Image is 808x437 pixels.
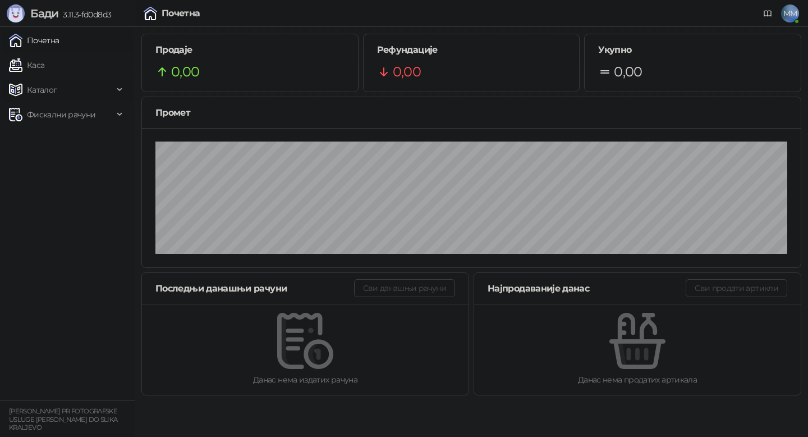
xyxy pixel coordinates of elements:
a: Документација [759,4,777,22]
small: [PERSON_NAME] PR FOTOGRAFSKE USLUGE [PERSON_NAME] DO SLIKA KRALJEVO [9,407,117,431]
a: Почетна [9,29,59,52]
div: Последњи данашњи рачуни [155,281,354,295]
span: MM [781,4,799,22]
span: 0,00 [614,61,642,83]
span: 0,00 [393,61,421,83]
a: Каса [9,54,44,76]
span: 0,00 [171,61,199,83]
h5: Укупно [598,43,787,57]
img: Logo [7,4,25,22]
div: Промет [155,106,787,120]
button: Сви данашњи рачуни [354,279,455,297]
h5: Рефундације [377,43,566,57]
button: Сви продати артикли [686,279,787,297]
div: Почетна [162,9,200,18]
span: Каталог [27,79,57,101]
h5: Продаје [155,43,345,57]
span: Фискални рачуни [27,103,95,126]
div: Данас нема издатих рачуна [160,374,451,386]
div: Данас нема продатих артикала [492,374,783,386]
div: Најпродаваније данас [488,281,686,295]
span: Бади [30,7,58,20]
span: 3.11.3-fd0d8d3 [58,10,111,20]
